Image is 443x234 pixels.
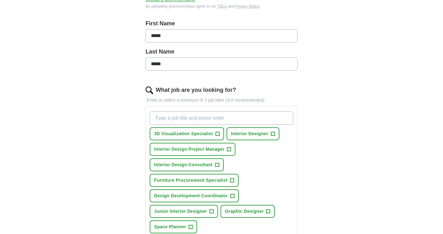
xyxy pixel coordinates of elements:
button: Interior Designer [227,127,279,140]
span: Interior Design Consultant [154,161,213,168]
a: Privacy Notice [235,4,259,9]
a: T&Cs [217,4,227,9]
span: Graphic Designer [225,208,264,215]
button: 3D Visualization Specialist [150,127,224,140]
span: Interior Designer [231,130,268,137]
span: Space Planner [154,224,186,230]
button: Space Planner [150,220,197,233]
span: Junior Interior Designer [154,208,207,215]
div: By uploading your resume you agree to our and . [146,3,297,9]
button: Interior Design Project Manager [150,143,235,156]
label: First Name [146,19,297,28]
label: Last Name [146,47,297,56]
p: Enter or select a minimum of 3 job titles (4-8 recommended) [146,97,297,104]
img: search.png [146,86,153,94]
span: Design Development Coordinator [154,193,228,199]
button: Junior Interior Designer [150,205,218,218]
button: Furniture Procurement Specialist [150,174,239,187]
span: Interior Design Project Manager [154,146,224,153]
span: 3D Visualization Specialist [154,130,213,137]
span: Furniture Procurement Specialist [154,177,228,184]
button: Graphic Designer [221,205,275,218]
button: Interior Design Consultant [150,158,224,171]
label: What job are you looking for? [156,86,236,94]
input: Type a job title and press enter [150,111,293,125]
button: Design Development Coordinator [150,189,239,202]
